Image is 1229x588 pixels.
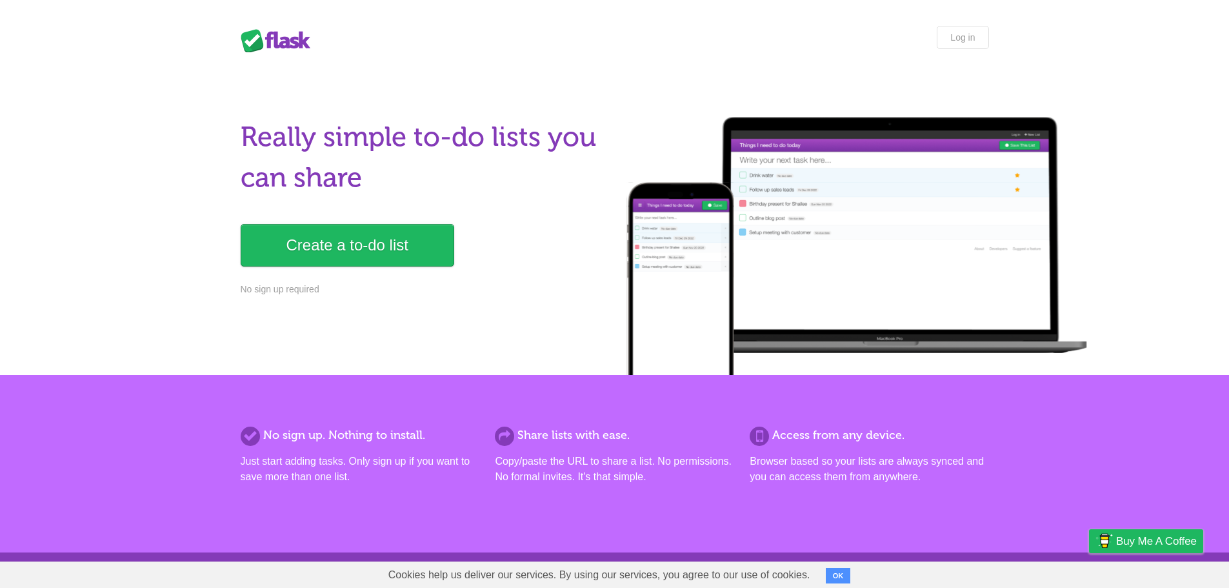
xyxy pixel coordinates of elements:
p: Browser based so your lists are always synced and you can access them from anywhere. [750,454,988,485]
a: Log in [937,26,988,49]
div: Flask Lists [241,29,318,52]
a: Buy me a coffee [1089,529,1203,553]
button: OK [826,568,851,583]
span: Buy me a coffee [1116,530,1197,553]
img: Buy me a coffee [1095,530,1113,552]
p: No sign up required [241,283,607,296]
p: Copy/paste the URL to share a list. No permissions. No formal invites. It's that simple. [495,454,734,485]
p: Just start adding tasks. Only sign up if you want to save more than one list. [241,454,479,485]
span: Cookies help us deliver our services. By using our services, you agree to our use of cookies. [375,562,823,588]
h2: No sign up. Nothing to install. [241,427,479,444]
a: Create a to-do list [241,224,454,267]
h2: Share lists with ease. [495,427,734,444]
h1: Really simple to-do lists you can share [241,117,607,198]
h2: Access from any device. [750,427,988,444]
